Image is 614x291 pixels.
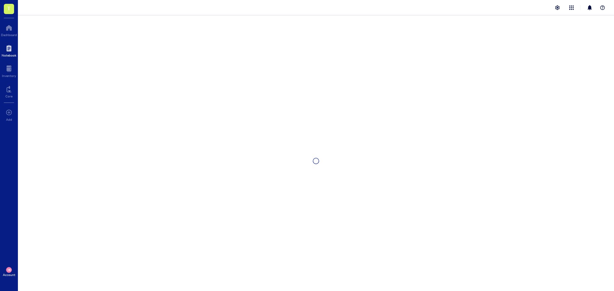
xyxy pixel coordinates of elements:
[6,118,12,121] div: Add
[7,4,11,12] span: T
[5,84,12,98] a: Core
[7,269,10,271] span: MB
[2,74,16,78] div: Inventory
[1,33,17,37] div: Dashboard
[1,23,17,37] a: Dashboard
[5,94,12,98] div: Core
[2,43,16,57] a: Notebook
[2,53,16,57] div: Notebook
[2,64,16,78] a: Inventory
[3,273,15,277] div: Account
